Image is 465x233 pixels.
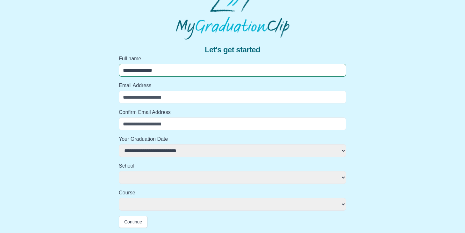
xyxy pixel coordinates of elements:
label: Confirm Email Address [119,109,346,116]
label: Your Graduation Date [119,135,346,143]
label: Course [119,189,346,197]
span: Let's get started [205,45,260,55]
label: Full name [119,55,346,63]
label: School [119,162,346,170]
button: Continue [119,216,147,228]
label: Email Address [119,82,346,89]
